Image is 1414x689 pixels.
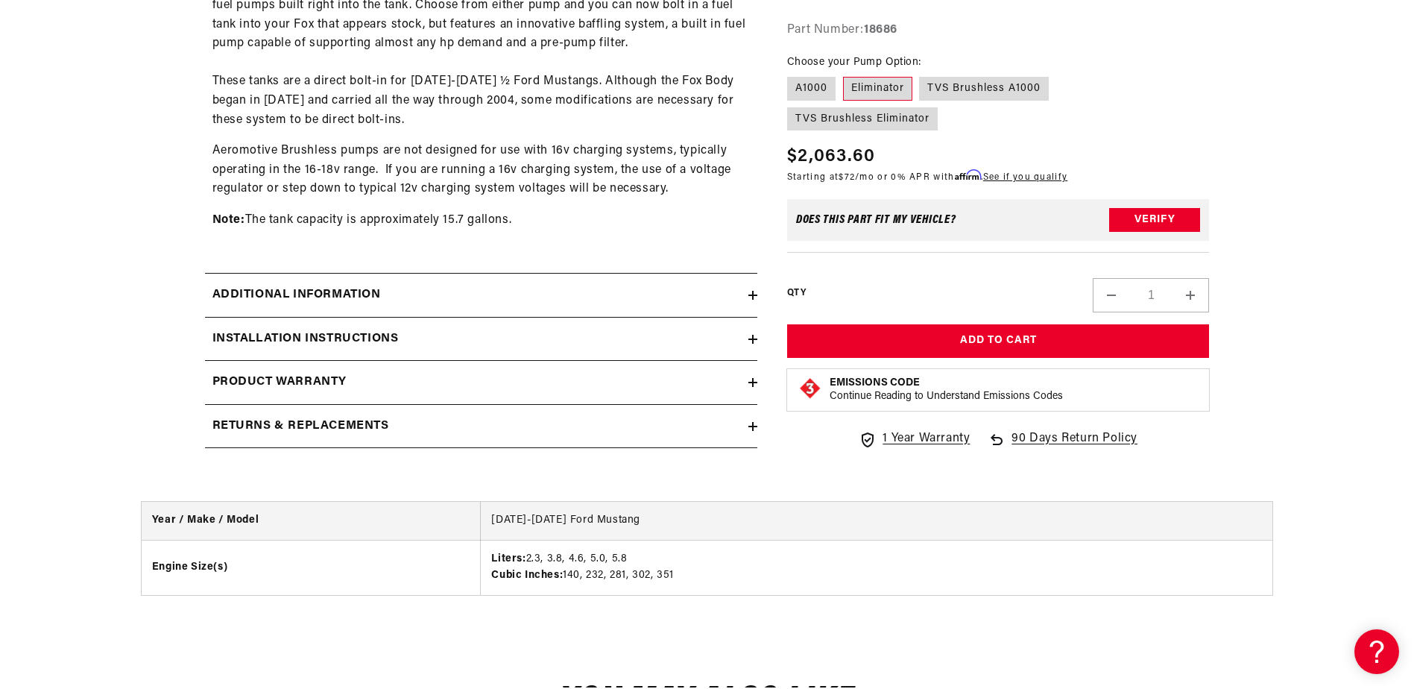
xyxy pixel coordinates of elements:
[205,318,757,361] summary: Installation Instructions
[142,502,481,540] th: Year / Make / Model
[864,24,897,36] strong: 18686
[787,21,1210,40] div: Part Number:
[830,377,1063,403] button: Emissions CodeContinue Reading to Understand Emissions Codes
[843,77,912,101] label: Eliminator
[955,170,981,181] span: Affirm
[787,144,876,171] span: $2,063.60
[983,174,1067,183] a: See if you qualify - Learn more about Affirm Financing (opens in modal)
[212,286,381,305] h2: Additional information
[919,77,1049,101] label: TVS Brushless A1000
[212,330,399,349] h2: Installation Instructions
[142,540,481,594] th: Engine Size(s)
[481,502,1272,540] td: [DATE]-[DATE] Ford Mustang
[212,417,389,436] h2: Returns & replacements
[212,211,750,230] p: The tank capacity is approximately 15.7 gallons.
[796,214,956,226] div: Does This part fit My vehicle?
[787,107,938,131] label: TVS Brushless Eliminator
[212,145,731,195] span: Aeromotive Brushless pumps are not designed for use with 16v charging systems, typically operatin...
[988,430,1137,464] a: 90 Days Return Policy
[1109,208,1200,232] button: Verify
[883,430,970,449] span: 1 Year Warranty
[839,174,855,183] span: $72
[859,430,970,449] a: 1 Year Warranty
[212,214,245,226] strong: Note:
[787,77,836,101] label: A1000
[830,377,920,388] strong: Emissions Code
[787,171,1067,185] p: Starting at /mo or 0% APR with .
[481,540,1272,594] td: 2.3, 3.8, 4.6, 5.0, 5.8 140, 232, 281, 302, 351
[787,54,923,70] legend: Choose your Pump Option:
[205,361,757,404] summary: Product warranty
[830,390,1063,403] p: Continue Reading to Understand Emissions Codes
[1011,430,1137,464] span: 90 Days Return Policy
[212,373,347,392] h2: Product warranty
[787,324,1210,358] button: Add to Cart
[205,405,757,448] summary: Returns & replacements
[205,274,757,317] summary: Additional information
[491,570,563,581] strong: Cubic Inches:
[787,287,806,300] label: QTY
[491,553,525,564] strong: Liters:
[798,377,822,400] img: Emissions code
